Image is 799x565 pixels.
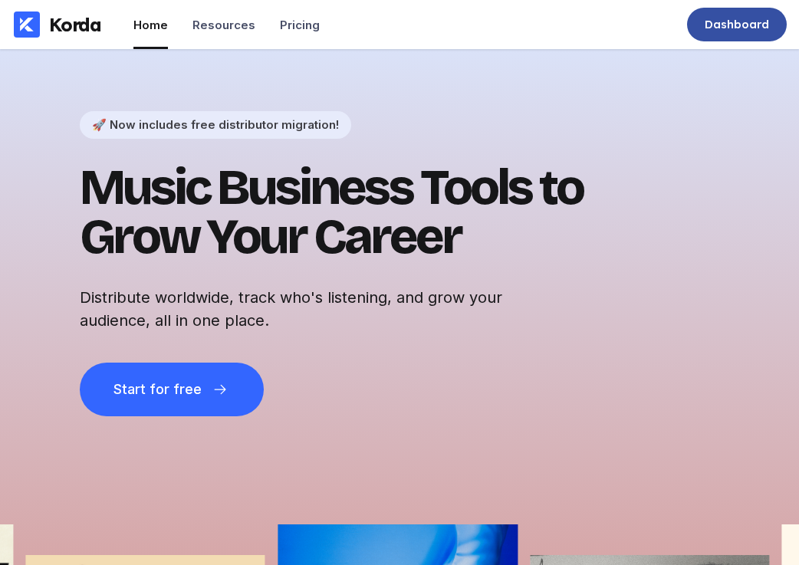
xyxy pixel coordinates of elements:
div: Start for free [113,382,201,397]
button: Start for free [80,363,264,416]
h1: Music Business Tools to Grow Your Career [80,163,632,261]
div: Home [133,18,168,32]
h2: Distribute worldwide, track who's listening, and grow your audience, all in one place. [80,286,570,332]
div: Korda [49,13,101,36]
div: Pricing [280,18,320,32]
a: Dashboard [687,8,787,41]
div: Dashboard [705,17,769,32]
div: Resources [192,18,255,32]
div: 🚀 Now includes free distributor migration! [92,117,339,132]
